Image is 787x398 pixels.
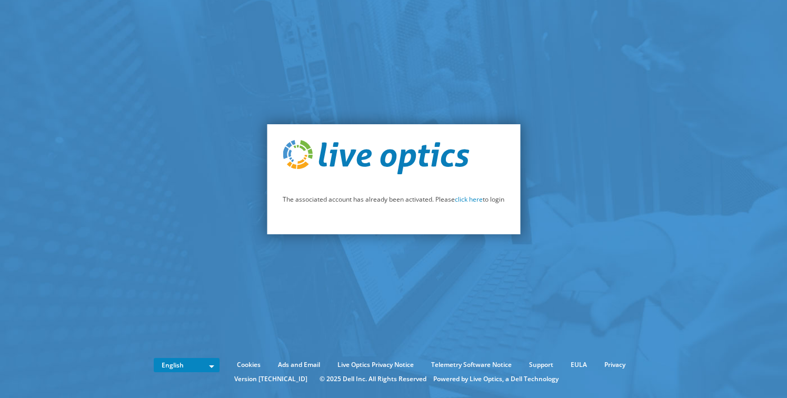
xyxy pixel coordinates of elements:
img: live_optics_svg.svg [283,140,469,175]
a: Live Optics Privacy Notice [330,359,422,371]
a: Support [521,359,561,371]
a: Privacy [596,359,633,371]
a: Ads and Email [270,359,328,371]
li: Powered by Live Optics, a Dell Technology [433,373,559,385]
li: © 2025 Dell Inc. All Rights Reserved [314,373,432,385]
a: click here [455,195,483,204]
a: Telemetry Software Notice [423,359,520,371]
a: EULA [563,359,595,371]
p: The associated account has already been activated. Please to login [283,194,504,205]
li: Version [TECHNICAL_ID] [229,373,313,385]
a: Cookies [229,359,268,371]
